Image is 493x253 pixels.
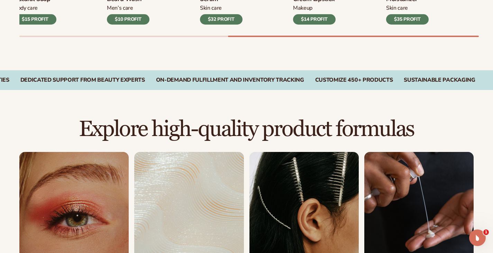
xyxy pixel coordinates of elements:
[14,14,56,25] div: $15 PROFIT
[14,4,56,12] div: Body Care
[107,4,149,12] div: Men’s Care
[315,77,393,83] div: CUSTOMIZE 450+ PRODUCTS
[200,4,243,12] div: Skin Care
[293,14,336,25] div: $14 PROFIT
[483,229,489,235] span: 1
[20,77,145,83] div: Dedicated Support From Beauty Experts
[156,77,304,83] div: On-Demand Fulfillment and Inventory Tracking
[404,77,475,83] div: SUSTAINABLE PACKAGING
[293,4,336,12] div: Makeup
[200,14,243,25] div: $32 PROFIT
[19,118,474,141] h2: Explore high-quality product formulas
[386,4,429,12] div: Skin Care
[386,14,429,25] div: $35 PROFIT
[469,229,486,246] iframe: Intercom live chat
[107,14,149,25] div: $10 PROFIT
